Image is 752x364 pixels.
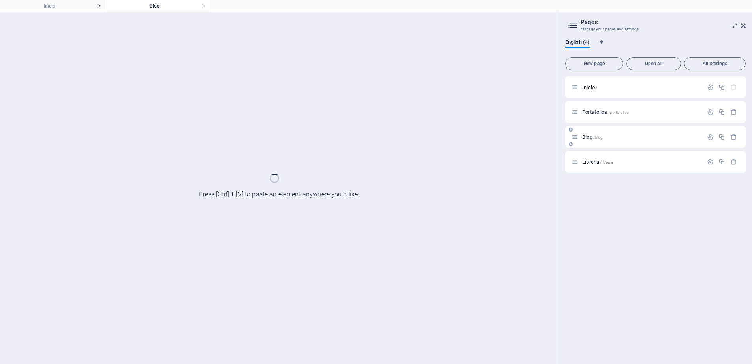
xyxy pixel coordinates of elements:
[569,61,620,66] span: New page
[707,158,714,165] div: Settings
[707,84,714,91] div: Settings
[730,134,737,140] div: Remove
[718,84,725,91] div: Duplicate
[565,38,590,49] span: English (4)
[730,84,737,91] div: The startpage cannot be deleted
[580,134,703,140] div: Blog/blog
[707,109,714,115] div: Settings
[593,135,603,140] span: /blog
[626,57,681,70] button: Open all
[684,57,746,70] button: All Settings
[718,109,725,115] div: Duplicate
[581,26,730,33] h3: Manage your pages and settings
[580,85,703,90] div: Inicio/
[581,19,746,26] h2: Pages
[565,57,623,70] button: New page
[596,85,597,90] span: /
[565,39,746,54] div: Language Tabs
[688,61,742,66] span: All Settings
[582,84,597,90] span: Click to open page
[580,159,703,164] div: Librería/libreria
[718,158,725,165] div: Duplicate
[600,160,613,164] span: /libreria
[730,158,737,165] div: Remove
[580,109,703,115] div: Portafolios/portafolios
[630,61,677,66] span: Open all
[718,134,725,140] div: Duplicate
[105,2,210,10] h4: Blog
[707,134,714,140] div: Settings
[582,159,613,165] span: Librería
[730,109,737,115] div: Remove
[582,109,629,115] span: Click to open page
[582,134,603,140] span: Blog
[608,110,629,115] span: /portafolios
